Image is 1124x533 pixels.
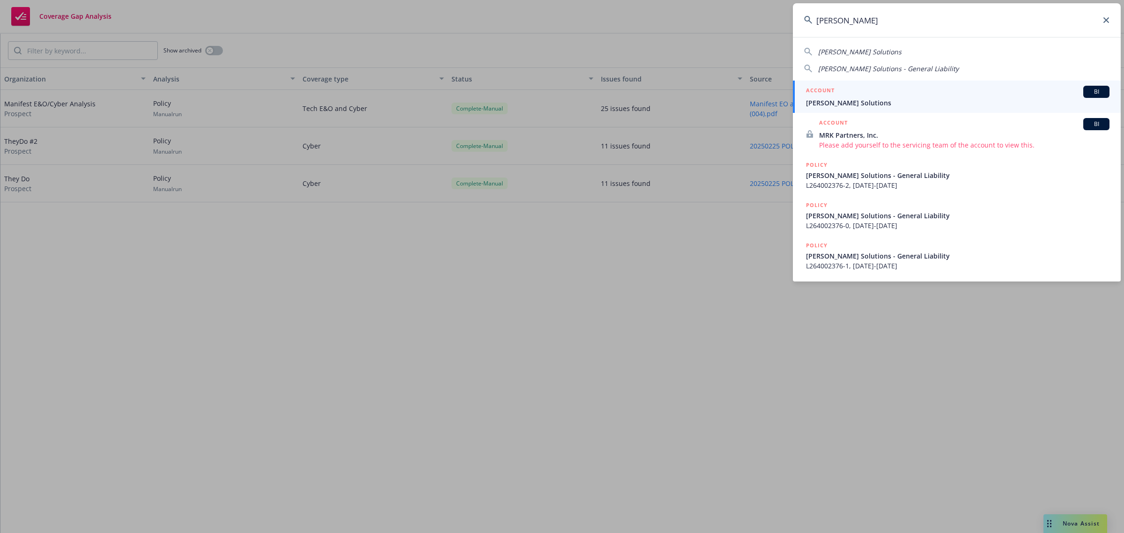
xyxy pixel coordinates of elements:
[806,160,828,170] h5: POLICY
[793,155,1121,195] a: POLICY[PERSON_NAME] Solutions - General LiabilityL264002376-2, [DATE]-[DATE]
[819,130,1109,140] span: MRK Partners, Inc.
[819,118,848,129] h5: ACCOUNT
[806,170,1109,180] span: [PERSON_NAME] Solutions - General Liability
[818,47,902,56] span: [PERSON_NAME] Solutions
[818,64,959,73] span: [PERSON_NAME] Solutions - General Liability
[806,86,835,97] h5: ACCOUNT
[793,3,1121,37] input: Search...
[806,221,1109,230] span: L264002376-0, [DATE]-[DATE]
[806,261,1109,271] span: L264002376-1, [DATE]-[DATE]
[819,140,1109,150] span: Please add yourself to the servicing team of the account to view this.
[806,251,1109,261] span: [PERSON_NAME] Solutions - General Liability
[793,195,1121,236] a: POLICY[PERSON_NAME] Solutions - General LiabilityL264002376-0, [DATE]-[DATE]
[793,81,1121,113] a: ACCOUNTBI[PERSON_NAME] Solutions
[806,211,1109,221] span: [PERSON_NAME] Solutions - General Liability
[1087,120,1106,128] span: BI
[1087,88,1106,96] span: BI
[806,98,1109,108] span: [PERSON_NAME] Solutions
[806,180,1109,190] span: L264002376-2, [DATE]-[DATE]
[793,113,1121,155] a: ACCOUNTBIMRK Partners, Inc.Please add yourself to the servicing team of the account to view this.
[806,241,828,250] h5: POLICY
[793,236,1121,276] a: POLICY[PERSON_NAME] Solutions - General LiabilityL264002376-1, [DATE]-[DATE]
[806,200,828,210] h5: POLICY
